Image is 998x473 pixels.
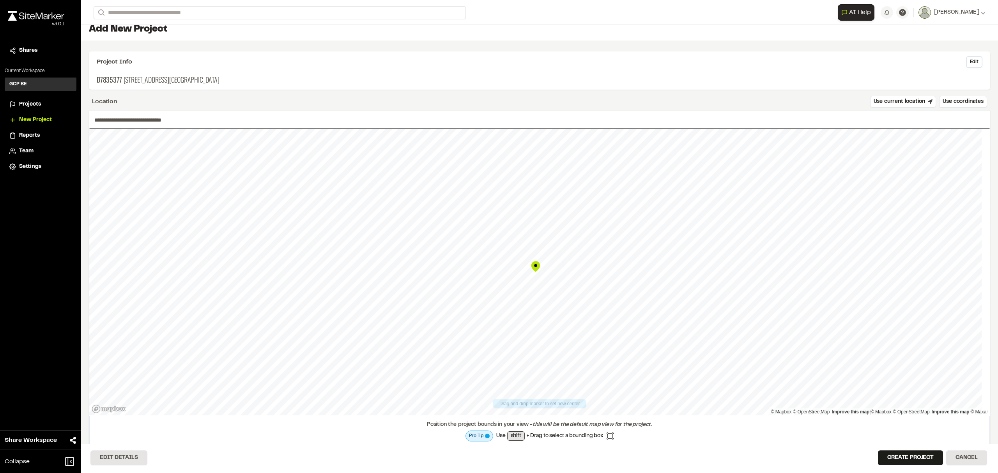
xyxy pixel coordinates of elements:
[97,57,132,67] span: Project Info
[9,81,27,88] h3: GCP BE
[97,74,982,85] p: [STREET_ADDRESS][GEOGRAPHIC_DATA]
[5,67,76,74] p: Current Workspace
[465,431,493,441] div: Map layer is currently processing to full resolution
[533,422,652,427] span: this will be the default map view for the project.
[946,450,987,465] button: Cancel
[771,408,988,416] div: |
[19,100,41,109] span: Projects
[19,162,41,171] span: Settings
[838,4,874,21] button: Open AI Assistant
[89,129,982,415] canvas: Map
[19,147,34,155] span: Team
[918,6,986,19] button: [PERSON_NAME]
[5,457,30,466] span: Collapse
[793,409,830,415] a: OpenStreetMap
[90,450,147,465] button: Edit Details
[771,409,792,415] a: Mapbox
[939,96,987,108] button: Use coordinates
[465,431,614,441] div: Use + Drag to select a bounding box
[94,420,985,429] div: Position the project bounds in your view -
[9,147,72,155] a: Team
[5,436,57,445] span: Share Workspace
[97,74,122,85] span: D7835377
[870,96,936,108] button: Use current location
[530,261,541,272] div: Map marker
[934,8,979,17] span: [PERSON_NAME]
[832,409,869,415] a: Map feedback
[838,4,878,21] div: Open AI Assistant
[469,432,483,439] span: Pro Tip
[19,131,40,140] span: Reports
[918,6,931,19] img: User
[893,409,930,415] a: OpenStreetMap
[94,6,108,19] button: Search
[89,23,990,36] h1: Add New Project
[19,46,37,55] span: Shares
[9,162,72,171] a: Settings
[9,131,72,140] a: Reports
[8,11,64,21] img: rebrand.png
[8,21,64,28] div: Oh geez...please don't...
[19,116,52,124] span: New Project
[849,8,871,17] span: AI Help
[9,100,72,109] a: Projects
[92,97,117,106] div: Location
[971,409,988,415] a: Maxar
[92,404,126,413] a: Mapbox logo
[485,434,490,438] span: Map layer is currently processing to full resolution
[9,116,72,124] a: New Project
[932,409,970,415] a: Improve this map
[878,450,943,465] button: Create Project
[966,56,982,68] button: Edit
[9,46,72,55] a: Shares
[871,409,892,415] a: Mapbox
[507,431,525,441] span: shift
